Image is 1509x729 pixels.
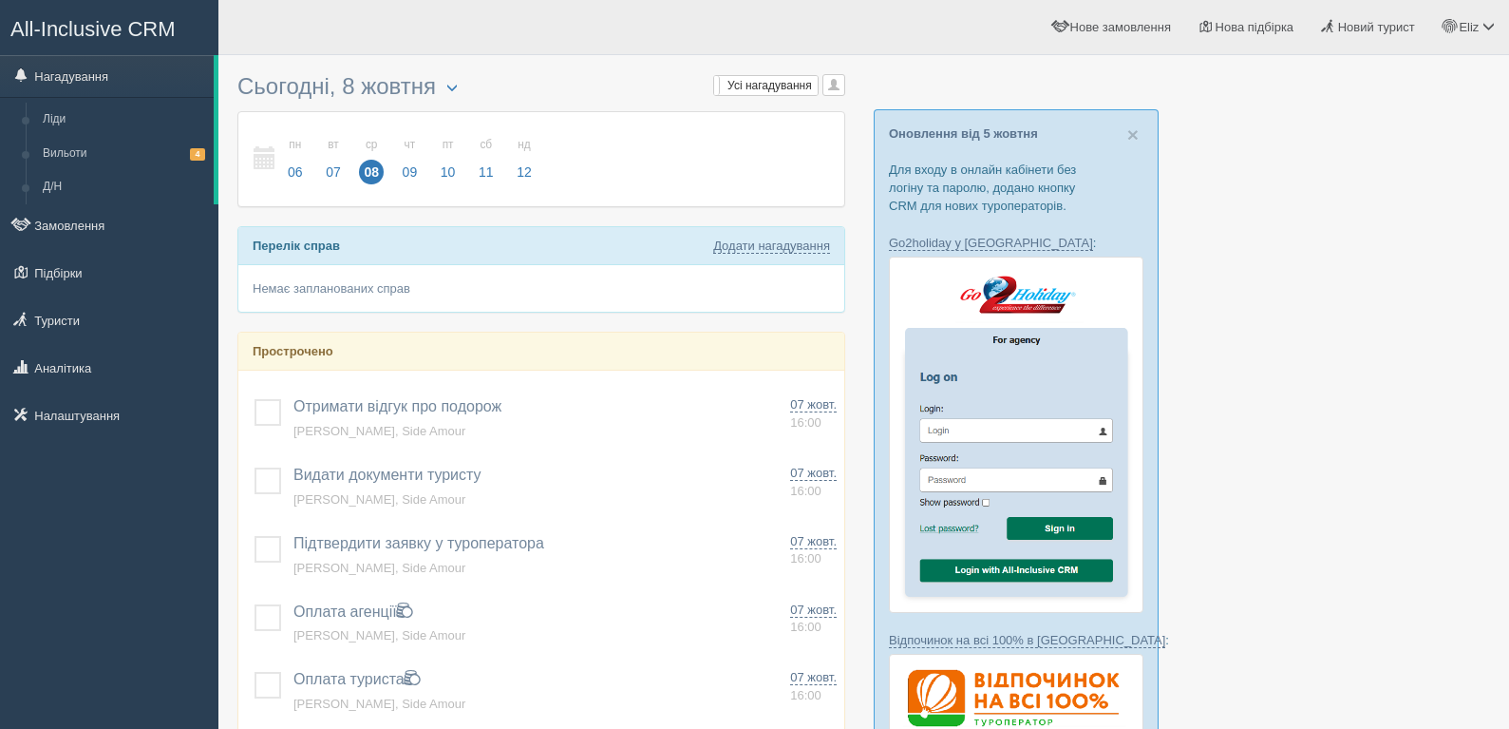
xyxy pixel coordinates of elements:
[506,126,538,192] a: нд 12
[790,670,837,685] span: 07 жовт.
[359,160,384,184] span: 08
[790,415,821,430] span: 16:00
[253,239,340,253] b: Перелік справ
[293,671,420,687] a: Оплата туриста
[293,492,465,507] a: [PERSON_NAME], Side Amour
[293,628,465,643] a: [PERSON_NAME], Side Amour
[293,424,465,438] a: [PERSON_NAME], Side Amour
[790,603,837,618] span: 07 жовт.
[474,160,499,184] span: 11
[790,534,837,549] span: 07 жовт.
[190,148,205,161] span: 4
[713,239,830,254] a: Додати нагадування
[889,126,1038,141] a: Оновлення від 5 жовтня
[790,620,821,634] span: 16:00
[283,137,308,153] small: пн
[253,344,333,358] b: Прострочено
[283,160,308,184] span: 06
[392,126,428,192] a: чт 09
[293,535,544,551] a: Підтвердити заявку у туроператора
[474,137,499,153] small: сб
[790,533,837,568] a: 07 жовт. 16:00
[790,466,837,481] span: 07 жовт.
[359,137,384,153] small: ср
[353,126,389,192] a: ср 08
[398,160,423,184] span: 09
[315,126,351,192] a: вт 07
[293,561,465,575] a: [PERSON_NAME], Side Amour
[889,161,1143,215] p: Для входу в онлайн кабінети без логіну та паролю, додано кнопку CRM для нових туроператорів.
[321,160,346,184] span: 07
[727,79,812,92] span: Усі нагадування
[790,602,837,637] a: 07 жовт. 16:00
[34,103,214,137] a: Ліди
[293,697,465,711] a: [PERSON_NAME], Side Amour
[430,126,466,192] a: пт 10
[889,234,1143,252] p: :
[1127,124,1139,145] span: ×
[1338,20,1415,34] span: Новий турист
[1,1,217,53] a: All-Inclusive CRM
[790,669,837,704] a: 07 жовт. 16:00
[790,397,837,412] span: 07 жовт.
[321,137,346,153] small: вт
[10,17,176,41] span: All-Inclusive CRM
[1070,20,1171,34] span: Нове замовлення
[512,137,537,153] small: нд
[436,160,461,184] span: 10
[238,265,844,312] div: Немає запланованих справ
[889,257,1143,613] img: go2holiday-login-via-crm-for-travel-agents.png
[34,170,214,204] a: Д/Н
[468,126,504,192] a: сб 11
[34,137,214,171] a: Вильоти4
[293,467,481,483] a: Видати документи туристу
[1216,20,1294,34] span: Нова підбірка
[790,551,821,566] span: 16:00
[293,398,501,414] a: Отримати відгук про подорож
[1459,20,1479,34] span: Eliz
[512,160,537,184] span: 12
[889,236,1093,251] a: Go2holiday у [GEOGRAPHIC_DATA]
[436,137,461,153] small: пт
[790,396,837,432] a: 07 жовт. 16:00
[293,604,412,620] a: Оплата агенції
[790,465,837,500] a: 07 жовт. 16:00
[277,126,313,192] a: пн 06
[889,631,1143,649] p: :
[889,633,1165,648] a: Відпочинок на всі 100% в [GEOGRAPHIC_DATA]
[1127,125,1139,144] button: Close
[790,484,821,498] span: 16:00
[398,137,423,153] small: чт
[237,74,845,102] h3: Сьогодні, 8 жовтня
[790,688,821,702] span: 16:00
